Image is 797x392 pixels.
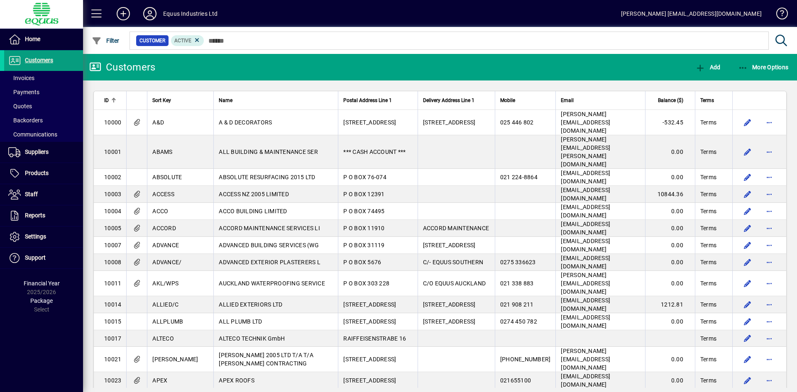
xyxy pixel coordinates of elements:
button: Edit [741,205,754,218]
span: Terms [700,224,716,232]
td: 0.00 [645,347,695,372]
span: Staff [25,191,38,197]
span: Customers [25,57,53,63]
span: [STREET_ADDRESS] [423,318,476,325]
td: 10844.36 [645,186,695,203]
span: Home [25,36,40,42]
span: Delivery Address Line 1 [423,96,474,105]
span: Terms [700,207,716,215]
button: More options [763,239,776,252]
span: Balance ($) [658,96,683,105]
button: Edit [741,315,754,328]
div: Customers [89,61,155,74]
a: Products [4,163,83,184]
a: Staff [4,184,83,205]
span: [PERSON_NAME] [152,356,198,363]
a: Quotes [4,99,83,113]
button: More options [763,187,776,201]
span: APEX [152,377,167,384]
span: ALLPLUMB [152,318,183,325]
span: [EMAIL_ADDRESS][DOMAIN_NAME] [561,221,610,236]
a: Settings [4,226,83,247]
span: More Options [738,64,789,71]
td: 0.00 [645,271,695,296]
a: Knowledge Base [770,2,787,29]
span: 10004 [104,208,121,214]
span: Sort Key [152,96,171,105]
span: 10021 [104,356,121,363]
td: 0.00 [645,169,695,186]
span: [STREET_ADDRESS] [343,119,396,126]
span: Reports [25,212,45,219]
button: Edit [741,277,754,290]
span: [EMAIL_ADDRESS][DOMAIN_NAME] [561,204,610,219]
span: [PERSON_NAME][EMAIL_ADDRESS][DOMAIN_NAME] [561,111,610,134]
td: 0.00 [645,254,695,271]
span: Mobile [500,96,515,105]
span: Invoices [8,75,34,81]
div: Email [561,96,640,105]
button: Edit [741,170,754,184]
button: Edit [741,145,754,158]
span: ADVANCE/ [152,259,181,265]
span: Quotes [8,103,32,110]
button: More options [763,145,776,158]
span: [EMAIL_ADDRESS][DOMAIN_NAME] [561,314,610,329]
span: 10017 [104,335,121,342]
span: Postal Address Line 1 [343,96,392,105]
button: Edit [741,187,754,201]
span: P O BOX 74495 [343,208,384,214]
span: P O BOX 12391 [343,191,384,197]
button: More options [763,170,776,184]
button: Edit [741,256,754,269]
div: Mobile [500,96,551,105]
span: [PERSON_NAME][EMAIL_ADDRESS][PERSON_NAME][DOMAIN_NAME] [561,136,610,168]
span: [STREET_ADDRESS] [343,318,396,325]
div: [PERSON_NAME] [EMAIL_ADDRESS][DOMAIN_NAME] [621,7,762,20]
span: ALL PLUMB LTD [219,318,262,325]
td: 0.00 [645,313,695,330]
button: Edit [741,239,754,252]
span: Name [219,96,232,105]
span: 025 446 802 [500,119,534,126]
span: ABSOLUTE [152,174,182,180]
span: ACCO BUILDING LIMITED [219,208,287,214]
span: Terms [700,190,716,198]
button: Add [693,60,722,75]
button: More Options [736,60,791,75]
button: More options [763,332,776,345]
button: Edit [741,298,754,311]
a: Reports [4,205,83,226]
td: 0.00 [645,203,695,220]
span: [PHONE_NUMBER] [500,356,551,363]
span: Package [30,297,53,304]
span: 10014 [104,301,121,308]
span: 10002 [104,174,121,180]
span: Suppliers [25,149,49,155]
span: APEX ROOFS [219,377,254,384]
span: P O BOX 11910 [343,225,384,231]
span: 10008 [104,259,121,265]
span: 0274 450 782 [500,318,537,325]
span: P O BOX 31119 [343,242,384,248]
span: Terms [700,118,716,127]
button: More options [763,298,776,311]
span: C/O EQUUS AUCKLAND [423,280,486,287]
span: [STREET_ADDRESS] [423,301,476,308]
span: 021655100 [500,377,531,384]
span: ADVANCE [152,242,179,248]
span: [EMAIL_ADDRESS][DOMAIN_NAME] [561,297,610,312]
span: ALL BUILDING & MAINTENANCE SER [219,149,318,155]
span: [EMAIL_ADDRESS][DOMAIN_NAME] [561,238,610,253]
span: 0275 336623 [500,259,536,265]
span: Backorders [8,117,43,124]
span: ACCORD MAINTENANCE SERVICES LI [219,225,320,231]
span: Terms [700,300,716,309]
span: Terms [700,96,714,105]
button: More options [763,374,776,387]
a: Home [4,29,83,50]
span: [PERSON_NAME] 2005 LTD T/A T/A [PERSON_NAME] CONTRACTING [219,352,313,367]
a: Invoices [4,71,83,85]
span: ID [104,96,109,105]
span: 10007 [104,242,121,248]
